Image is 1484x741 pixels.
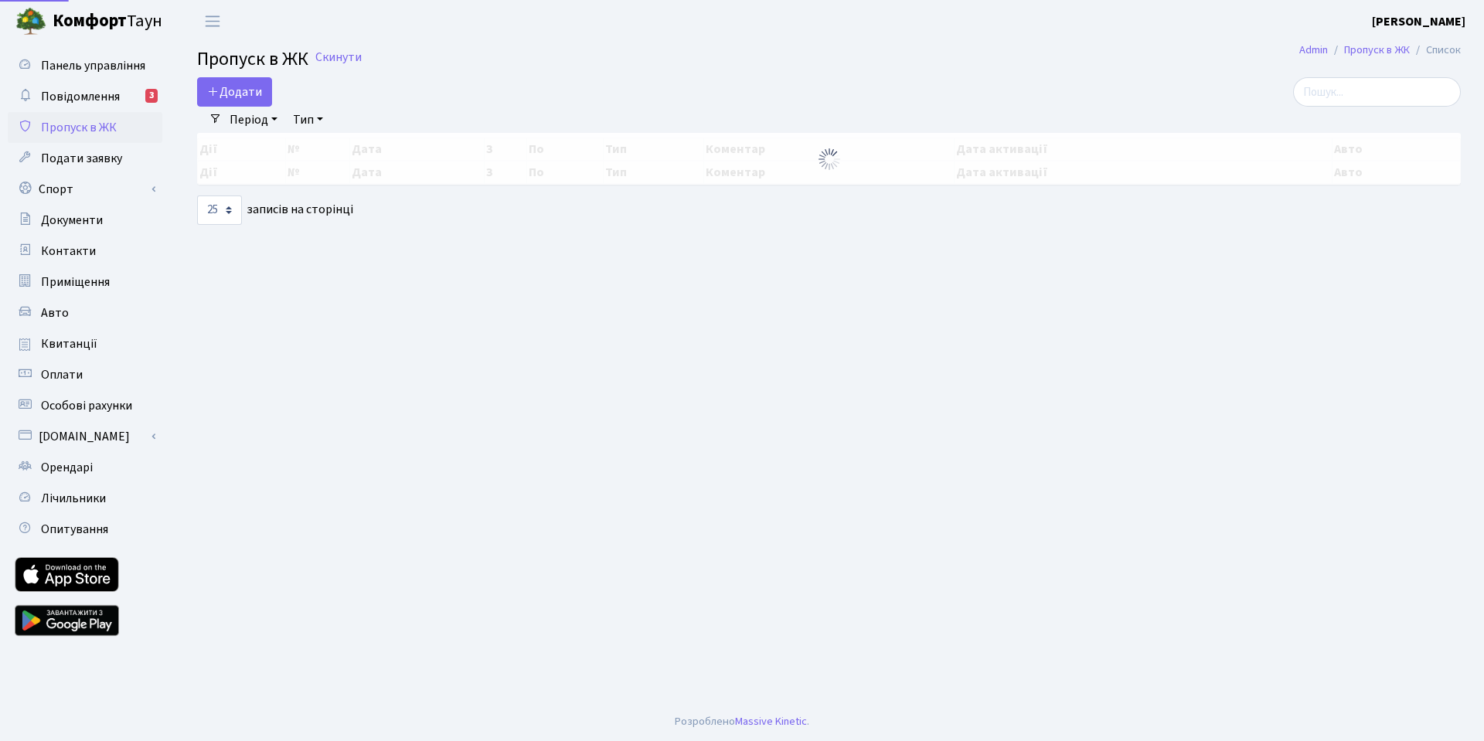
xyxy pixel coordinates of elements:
a: Massive Kinetic [735,713,807,729]
a: Пропуск в ЖК [1344,42,1410,58]
span: Особові рахунки [41,397,132,414]
a: Особові рахунки [8,390,162,421]
span: Лічильники [41,490,106,507]
label: записів на сторінці [197,195,353,225]
span: Квитанції [41,335,97,352]
a: Оплати [8,359,162,390]
li: Список [1410,42,1461,59]
div: 3 [145,89,158,103]
img: logo.png [15,6,46,37]
a: Пропуск в ЖК [8,112,162,143]
span: Приміщення [41,274,110,291]
span: Додати [207,83,262,100]
span: Документи [41,212,103,229]
a: Панель управління [8,50,162,81]
a: Опитування [8,514,162,545]
span: Таун [53,8,162,35]
a: Документи [8,205,162,236]
input: Пошук... [1293,77,1461,107]
a: Admin [1299,42,1328,58]
b: [PERSON_NAME] [1372,13,1465,30]
span: Оплати [41,366,83,383]
a: Орендарі [8,452,162,483]
span: Пропуск в ЖК [41,119,117,136]
span: Орендарі [41,459,93,476]
span: Опитування [41,521,108,538]
a: Період [223,107,284,133]
button: Переключити навігацію [193,8,232,34]
span: Контакти [41,243,96,260]
a: [DOMAIN_NAME] [8,421,162,452]
a: Скинути [315,50,362,65]
a: Додати [197,77,272,107]
div: Розроблено . [675,713,809,730]
span: Авто [41,304,69,321]
a: Квитанції [8,328,162,359]
a: Тип [287,107,329,133]
span: Подати заявку [41,150,122,167]
nav: breadcrumb [1276,34,1484,66]
a: Подати заявку [8,143,162,174]
a: Контакти [8,236,162,267]
a: Лічильники [8,483,162,514]
span: Панель управління [41,57,145,74]
span: Пропуск в ЖК [197,46,308,73]
a: Авто [8,297,162,328]
span: Повідомлення [41,88,120,105]
a: Повідомлення3 [8,81,162,112]
a: Приміщення [8,267,162,297]
b: Комфорт [53,8,127,33]
a: Спорт [8,174,162,205]
a: [PERSON_NAME] [1372,12,1465,31]
select: записів на сторінці [197,195,242,225]
img: Обробка... [817,147,842,172]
